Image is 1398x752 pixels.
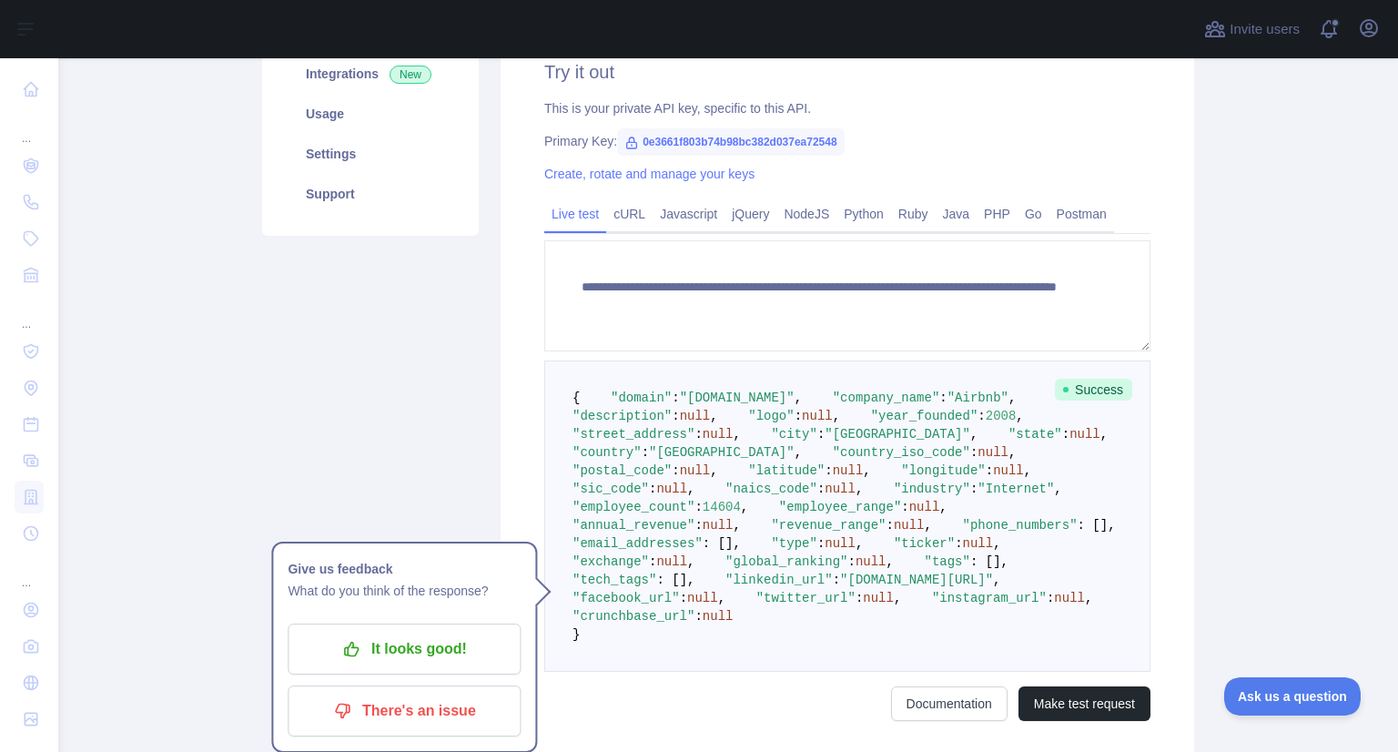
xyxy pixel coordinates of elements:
[756,591,856,605] span: "twitter_url"
[649,482,656,496] span: :
[1018,686,1150,721] button: Make test request
[572,482,649,496] span: "sic_code"
[817,482,825,496] span: :
[680,591,687,605] span: :
[993,463,1024,478] span: null
[856,591,863,605] span: :
[795,391,802,405] span: ,
[863,463,870,478] span: ,
[1016,409,1023,423] span: ,
[963,536,994,551] span: null
[825,427,970,442] span: "[GEOGRAPHIC_DATA]"
[978,482,1054,496] span: "Internet"
[1100,427,1108,442] span: ,
[939,500,947,514] span: ,
[617,128,845,156] span: 0e3661f803b74b98bc382d037ea72548
[1008,445,1016,460] span: ,
[856,536,863,551] span: ,
[856,482,863,496] span: ,
[779,500,901,514] span: "employee_range"
[572,463,672,478] span: "postal_code"
[672,463,679,478] span: :
[544,199,606,229] a: Live test
[833,409,840,423] span: ,
[955,536,962,551] span: :
[925,518,932,533] span: ,
[833,573,840,587] span: :
[710,409,717,423] span: ,
[1047,591,1054,605] span: :
[932,591,1047,605] span: "instagram_url"
[1078,518,1116,533] span: : [],
[703,500,741,514] span: 14604
[1049,199,1114,229] a: Postman
[572,500,694,514] span: "employee_count"
[301,696,507,727] p: There's an issue
[733,427,740,442] span: ,
[939,391,947,405] span: :
[894,536,955,551] span: "ticker"
[886,554,893,569] span: ,
[284,174,457,214] a: Support
[963,518,1078,533] span: "phone_numbers"
[653,199,724,229] a: Javascript
[1085,591,1092,605] span: ,
[817,536,825,551] span: :
[1062,427,1069,442] span: :
[776,199,836,229] a: NodeJS
[856,554,886,569] span: null
[894,482,970,496] span: "industry"
[725,554,847,569] span: "global_ranking"
[771,427,816,442] span: "city"
[863,591,894,605] span: null
[656,554,687,569] span: null
[288,580,521,602] p: What do you think of the response?
[748,409,794,423] span: "logo"
[703,518,734,533] span: null
[544,167,755,181] a: Create, rotate and manage your keys
[886,518,893,533] span: :
[986,463,993,478] span: :
[15,554,44,590] div: ...
[802,409,833,423] span: null
[642,445,649,460] span: :
[1200,15,1303,44] button: Invite users
[825,482,856,496] span: null
[970,482,978,496] span: :
[771,518,886,533] span: "revenue_range"
[703,427,734,442] span: null
[891,199,936,229] a: Ruby
[1069,427,1100,442] span: null
[825,463,832,478] span: :
[672,391,679,405] span: :
[993,536,1000,551] span: ,
[894,591,901,605] span: ,
[288,686,521,737] button: There's an issue
[894,518,925,533] span: null
[1055,379,1132,401] span: Success
[970,554,1008,569] span: : [],
[1008,427,1062,442] span: "state"
[694,427,702,442] span: :
[572,409,672,423] span: "description"
[909,500,940,514] span: null
[871,409,978,423] span: "year_founded"
[680,463,711,478] span: null
[978,445,1008,460] span: null
[836,199,891,229] a: Python
[825,536,856,551] span: null
[993,573,1000,587] span: ,
[572,518,694,533] span: "annual_revenue"
[288,558,521,580] h1: Give us feedback
[771,536,816,551] span: "type"
[718,591,725,605] span: ,
[694,500,702,514] span: :
[687,554,694,569] span: ,
[1008,391,1016,405] span: ,
[936,199,978,229] a: Java
[970,445,978,460] span: :
[970,427,978,442] span: ,
[1224,677,1362,716] iframe: Toggle Customer Support
[572,573,656,587] span: "tech_tags"
[1230,19,1300,40] span: Invite users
